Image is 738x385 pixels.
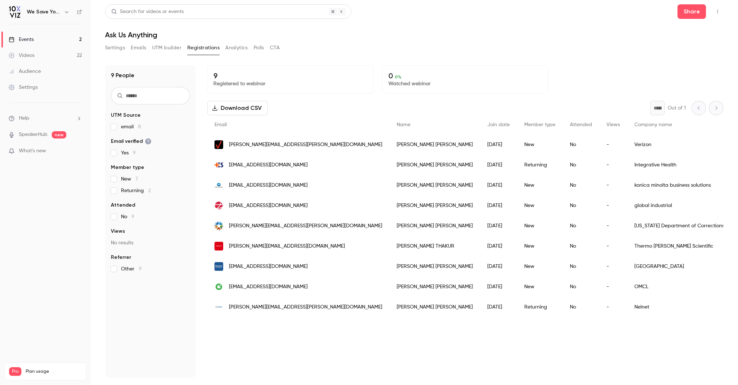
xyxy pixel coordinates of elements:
[389,216,480,236] div: [PERSON_NAME] [PERSON_NAME]
[229,283,308,291] span: [EMAIL_ADDRESS][DOMAIN_NAME]
[121,149,136,157] span: Yes
[480,297,517,317] div: [DATE]
[627,134,731,155] div: Verizon
[9,84,38,91] div: Settings
[627,175,731,195] div: konica minolta business solutions
[389,155,480,175] div: [PERSON_NAME] [PERSON_NAME]
[111,164,144,171] span: Member type
[214,140,223,149] img: verizonwireless.com
[138,124,141,129] span: 8
[677,4,706,19] button: Share
[229,141,382,149] span: [PERSON_NAME][EMAIL_ADDRESS][PERSON_NAME][DOMAIN_NAME]
[599,175,627,195] div: -
[139,266,142,272] span: 9
[599,216,627,236] div: -
[627,155,731,175] div: Integrative Health
[389,175,480,195] div: [PERSON_NAME] [PERSON_NAME]
[388,80,542,87] p: Watched webinar
[111,112,190,273] section: facet-groups
[563,236,599,256] div: No
[563,195,599,216] div: No
[9,52,34,59] div: Videos
[111,239,190,247] p: No results
[19,131,47,138] a: SpeakerHub
[627,216,731,236] div: [US_STATE] Department of Corrections
[121,213,134,220] span: No
[606,122,620,127] span: Views
[517,277,563,297] div: New
[214,242,223,251] img: thermofisher.com
[105,30,724,39] h1: Ask Us Anything
[524,122,555,127] span: Member type
[599,256,627,277] div: -
[563,155,599,175] div: No
[517,134,563,155] div: New
[121,265,142,273] span: Other
[73,148,82,154] iframe: Noticeable Trigger
[214,122,227,127] span: Email
[563,297,599,317] div: No
[229,243,345,250] span: [PERSON_NAME][EMAIL_ADDRESS][DOMAIN_NAME]
[229,182,308,189] span: [EMAIL_ADDRESS][DOMAIN_NAME]
[517,256,563,277] div: New
[480,236,517,256] div: [DATE]
[517,155,563,175] div: Returning
[487,122,510,127] span: Join date
[19,115,29,122] span: Help
[480,195,517,216] div: [DATE]
[111,202,135,209] span: Attended
[563,216,599,236] div: No
[480,216,517,236] div: [DATE]
[599,236,627,256] div: -
[131,42,146,54] button: Emails
[389,297,480,317] div: [PERSON_NAME] [PERSON_NAME]
[270,42,280,54] button: CTA
[26,369,82,374] span: Plan usage
[389,277,480,297] div: [PERSON_NAME] [PERSON_NAME]
[225,42,248,54] button: Analytics
[214,303,223,311] img: factsmgt.com
[563,175,599,195] div: No
[105,42,125,54] button: Settings
[214,222,223,230] img: doc.ok.gov
[517,236,563,256] div: New
[563,134,599,155] div: No
[627,297,731,317] div: Nelnet
[480,277,517,297] div: [DATE]
[599,155,627,175] div: -
[19,147,46,155] span: What's new
[121,187,151,194] span: Returning
[599,277,627,297] div: -
[132,214,134,219] span: 9
[9,36,34,43] div: Events
[397,122,410,127] span: Name
[517,216,563,236] div: New
[207,101,268,115] button: Download CSV
[111,8,184,16] div: Search for videos or events
[627,236,731,256] div: Thermo [PERSON_NAME] Scientific
[214,161,223,169] img: ies.healthcare
[517,175,563,195] div: New
[599,195,627,216] div: -
[388,71,542,80] p: 0
[668,104,686,112] p: Out of 1
[111,228,125,235] span: Views
[229,303,382,311] span: [PERSON_NAME][EMAIL_ADDRESS][PERSON_NAME][DOMAIN_NAME]
[111,112,141,119] span: UTM Source
[213,71,367,80] p: 9
[389,195,480,216] div: [PERSON_NAME] [PERSON_NAME]
[517,195,563,216] div: New
[27,8,61,16] h6: We Save You Time!
[627,256,731,277] div: [GEOGRAPHIC_DATA]
[214,181,223,190] img: kmbs.konicaminolta.us
[634,122,672,127] span: Company name
[627,195,731,216] div: global industrial
[213,80,367,87] p: Registered to webinar
[152,42,182,54] button: UTM builder
[133,150,136,156] span: 9
[480,155,517,175] div: [DATE]
[517,297,563,317] div: Returning
[229,222,382,230] span: [PERSON_NAME][EMAIL_ADDRESS][PERSON_NAME][DOMAIN_NAME]
[599,297,627,317] div: -
[121,123,141,131] span: email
